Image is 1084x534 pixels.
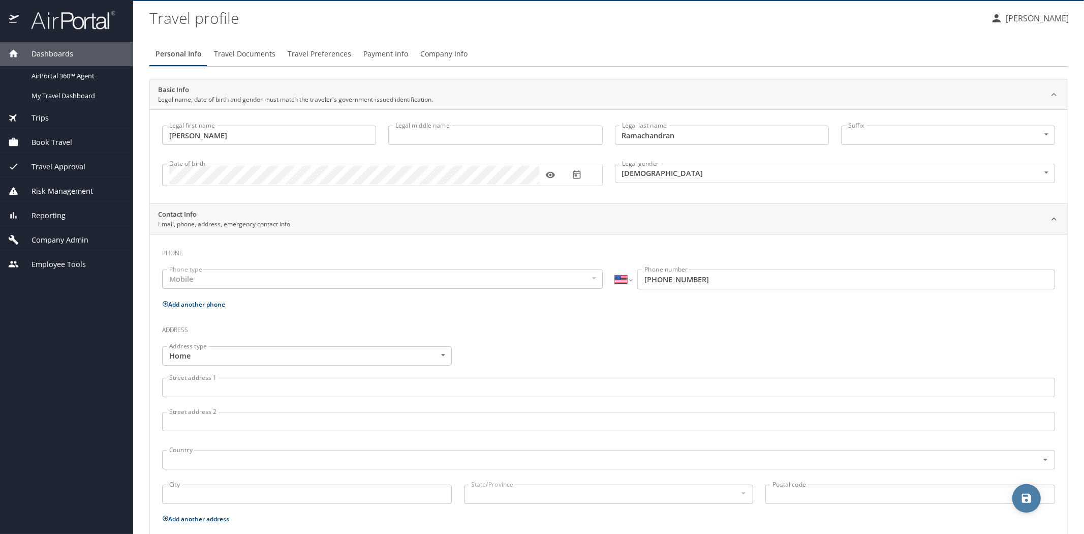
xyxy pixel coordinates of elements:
div: Basic InfoLegal name, date of birth and gender must match the traveler's government-issued identi... [150,109,1067,203]
span: Book Travel [19,137,72,148]
div: Basic InfoLegal name, date of birth and gender must match the traveler's government-issued identi... [150,79,1067,110]
span: My Travel Dashboard [32,91,121,101]
span: Trips [19,112,49,124]
button: [PERSON_NAME] [986,9,1073,27]
h3: Phone [162,242,1055,259]
span: Company Info [420,48,468,61]
span: Company Admin [19,234,88,246]
span: Reporting [19,210,66,221]
span: Dashboards [19,48,73,60]
h3: Address [162,319,1055,336]
span: Travel Documents [214,48,275,61]
span: Employee Tools [19,259,86,270]
span: AirPortal 360™ Agent [32,71,121,81]
span: Risk Management [19,186,93,197]
div: ​ [841,126,1055,145]
p: Legal name, date of birth and gender must match the traveler's government-issued identification. [158,95,433,104]
span: Payment Info [363,48,408,61]
button: save [1012,484,1041,513]
p: [PERSON_NAME] [1003,12,1069,24]
span: Travel Preferences [288,48,351,61]
button: Add another phone [162,300,225,309]
div: Mobile [162,270,603,289]
button: Add another address [162,515,229,523]
h1: Travel profile [149,2,982,34]
div: [DEMOGRAPHIC_DATA] [615,164,1056,183]
h2: Basic Info [158,85,433,95]
button: Open [1039,454,1051,466]
div: Profile [149,42,1068,66]
img: icon-airportal.png [9,10,20,30]
span: Travel Approval [19,161,85,172]
img: airportal-logo.png [20,10,115,30]
p: Email, phone, address, emergency contact info [158,220,290,229]
div: Home [162,346,452,366]
h2: Contact Info [158,210,290,220]
div: Contact InfoEmail, phone, address, emergency contact info [150,204,1067,234]
span: Personal Info [156,48,202,61]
